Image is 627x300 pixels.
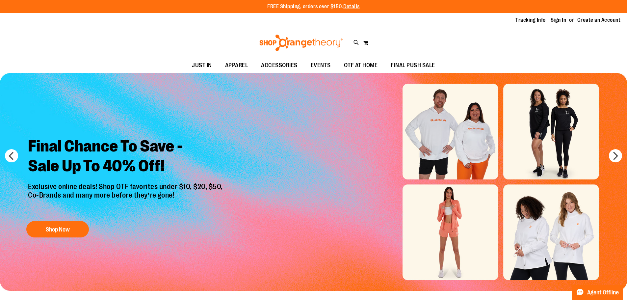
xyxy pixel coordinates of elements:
[23,182,229,215] p: Exclusive online deals! Shop OTF favorites under $10, $20, $50, Co-Brands and many more before th...
[391,58,435,73] span: FINAL PUSH SALE
[551,16,566,24] a: Sign In
[225,58,248,73] span: APPAREL
[192,58,212,73] span: JUST IN
[23,131,229,241] a: Final Chance To Save -Sale Up To 40% Off! Exclusive online deals! Shop OTF favorites under $10, $...
[26,221,89,237] button: Shop Now
[23,131,229,182] h2: Final Chance To Save - Sale Up To 40% Off!
[609,149,622,162] button: next
[5,149,18,162] button: prev
[515,16,546,24] a: Tracking Info
[343,4,360,10] a: Details
[577,16,621,24] a: Create an Account
[261,58,298,73] span: ACCESSORIES
[344,58,378,73] span: OTF AT HOME
[587,289,619,296] span: Agent Offline
[267,3,360,11] p: FREE Shipping, orders over $150.
[311,58,331,73] span: EVENTS
[572,285,623,300] button: Agent Offline
[258,35,344,51] img: Shop Orangetheory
